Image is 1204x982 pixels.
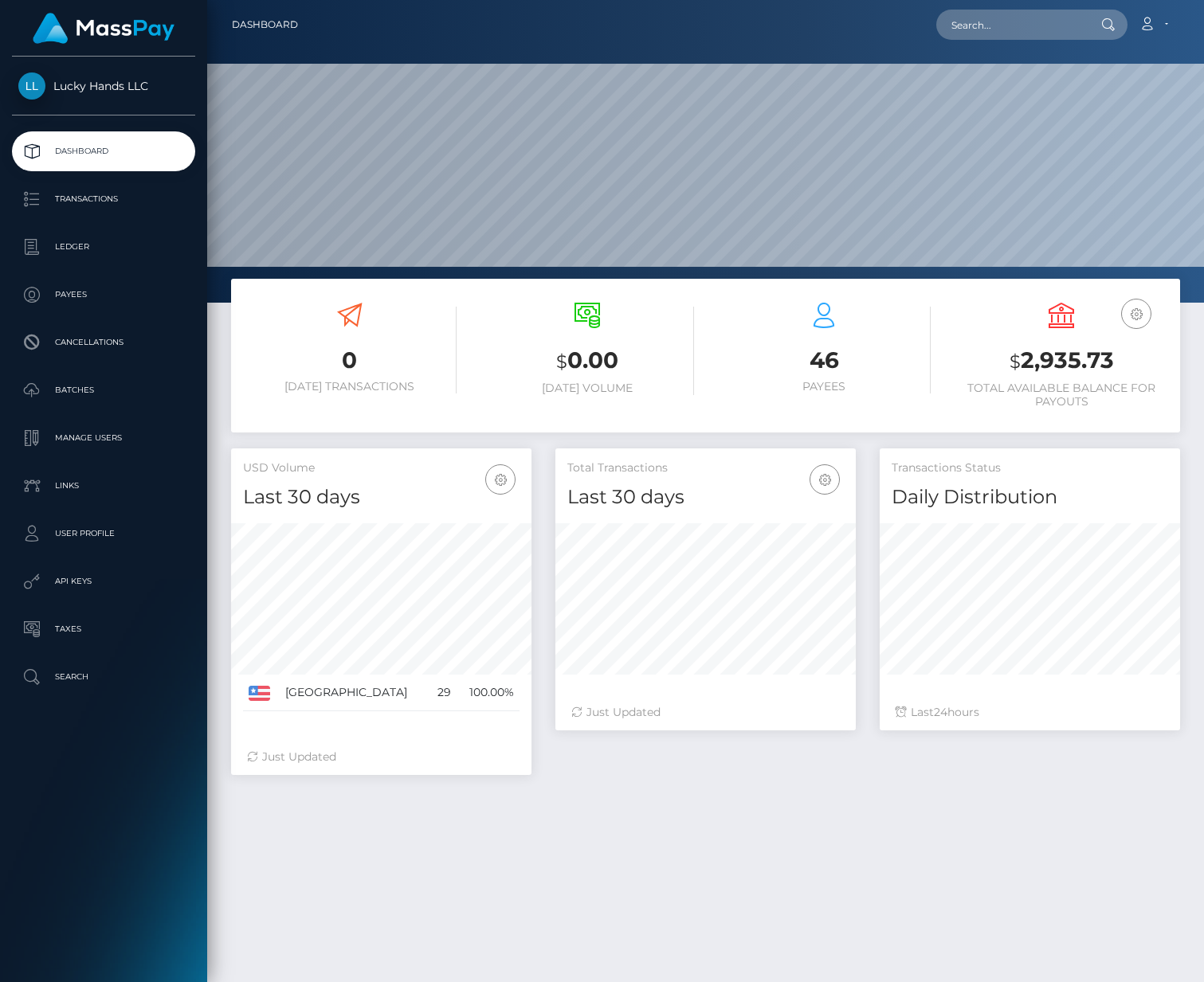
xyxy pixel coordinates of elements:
h3: 46 [718,345,931,376]
span: Lucky Hands LLC [12,79,195,93]
h6: Payees [718,380,931,393]
p: Links [18,474,189,498]
p: API Keys [18,569,189,593]
a: API Keys [12,561,195,601]
div: Just Updated [247,749,516,765]
h6: [DATE] Volume [480,381,694,395]
a: Cancellations [12,323,195,362]
td: [GEOGRAPHIC_DATA] [280,675,429,711]
p: Ledger [18,235,189,259]
p: Cancellations [18,331,189,354]
a: Transactions [12,179,195,219]
p: Dashboard [18,139,189,163]
small: $ [556,350,567,373]
img: Lucky Hands LLC [18,72,45,100]
span: 24 [934,705,947,719]
td: 100.00% [457,675,520,711]
h5: Transactions Status [892,460,1168,476]
small: $ [1010,350,1021,373]
h6: [DATE] Transactions [243,380,457,393]
h3: 0 [243,345,457,376]
p: Taxes [18,617,189,641]
input: Search... [936,10,1086,40]
h3: 0.00 [480,345,694,378]
h4: Last 30 days [243,483,520,511]
a: Batches [12,370,195,410]
a: Payees [12,275,195,315]
h3: 2,935.73 [955,345,1168,378]
h6: Total Available Balance for Payouts [955,381,1168,409]
a: Taxes [12,609,195,649]
img: MassPay Logo [33,13,175,44]
h5: Total Transactions [567,460,844,476]
p: Manage Users [18,426,189,450]
p: Payees [18,283,189,307]
p: Search [18,665,189,689]
p: Batches [18,378,189,402]
a: Dashboard [12,131,195,171]
img: US.png [249,686,270,700]
a: Dashboard [232,8,298,41]
h4: Daily Distribution [892,483,1168,511]
td: 29 [429,675,457,711]
h5: USD Volume [243,460,520,476]
a: Manage Users [12,418,195,458]
div: Last hours [896,704,1164,721]
a: Links [12,466,195,506]
a: Search [12,657,195,697]
a: User Profile [12,514,195,554]
p: User Profile [18,522,189,546]
a: Ledger [12,227,195,267]
h4: Last 30 days [567,483,844,511]
p: Transactions [18,187,189,211]
div: Just Updated [571,704,840,721]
